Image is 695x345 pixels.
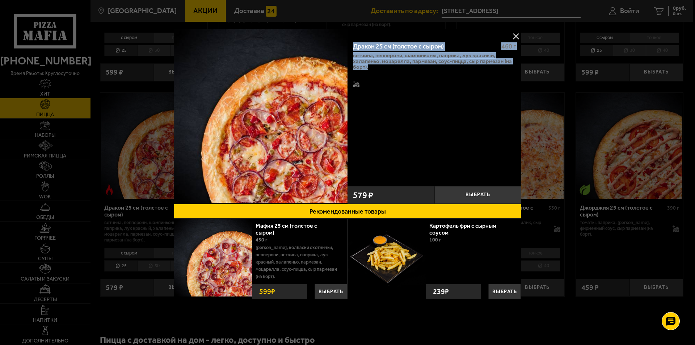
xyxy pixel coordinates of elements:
[431,284,451,299] strong: 239 ₽
[257,284,277,299] strong: 599 ₽
[353,191,373,199] span: 579 ₽
[315,284,347,299] button: Выбрать
[429,237,441,243] span: 100 г
[501,42,516,50] span: 460 г
[353,43,495,51] div: Дракон 25 см (толстое с сыром)
[256,222,317,236] a: Мафия 25 см (толстое с сыром)
[353,52,516,70] p: ветчина, пепперони, шампиньоны, паприка, лук красный, халапеньо, моцарелла, пармезан, соус-пицца,...
[256,244,342,280] p: [PERSON_NAME], колбаски охотничьи, пепперони, ветчина, паприка, лук красный, халапеньо, пармезан,...
[429,222,496,236] a: Картофель фри с сырным соусом
[174,204,521,219] button: Рекомендованные товары
[434,186,521,204] button: Выбрать
[174,29,347,204] a: Дракон 25 см (толстое с сыром)
[256,237,268,243] span: 450 г
[174,29,347,203] img: Дракон 25 см (толстое с сыром)
[488,284,521,299] button: Выбрать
